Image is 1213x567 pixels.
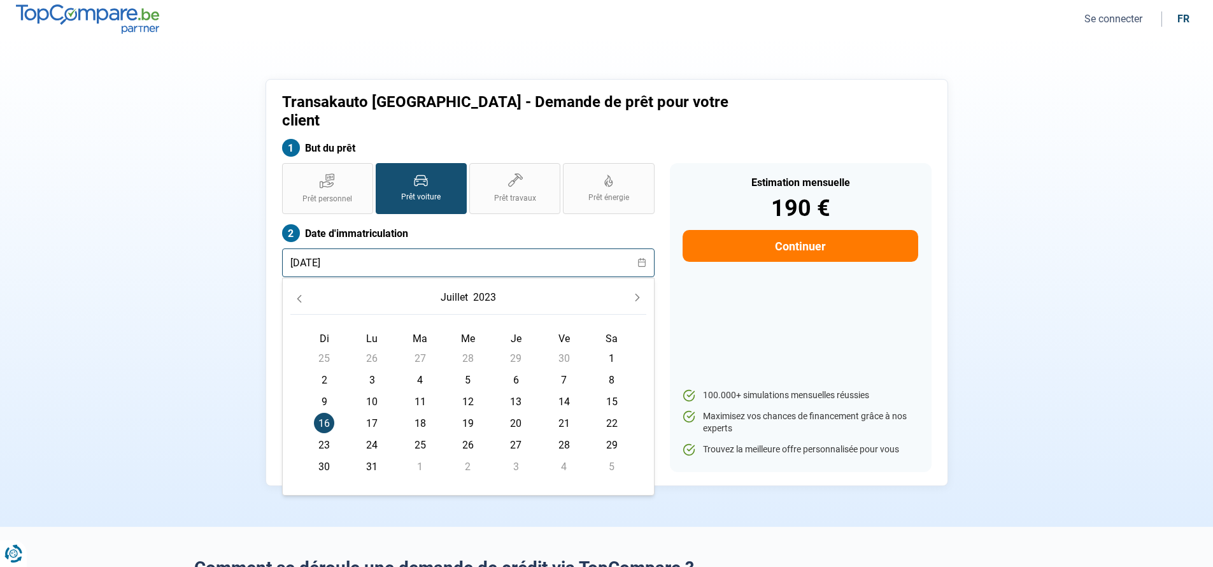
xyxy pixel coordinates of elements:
label: Date d'immatriculation [282,224,655,242]
input: jj/mm/aaaa [282,248,655,277]
span: 5 [458,370,478,390]
span: 1 [410,456,430,477]
span: 22 [602,413,622,433]
td: 2 [301,369,348,391]
td: 4 [540,456,588,477]
span: Prêt personnel [302,194,352,205]
span: 4 [410,370,430,390]
span: 25 [314,348,334,368]
span: 13 [506,391,526,412]
li: Trouvez la meilleure offre personnalisée pour vous [683,443,918,456]
td: 26 [444,434,492,456]
label: But du prêt [282,139,655,157]
span: 20 [506,413,526,433]
td: 28 [540,434,588,456]
div: Choose Date [282,278,655,496]
span: 30 [554,348,574,368]
span: Je [511,333,521,345]
td: 3 [492,456,540,477]
span: 14 [554,391,574,412]
td: 26 [348,347,396,369]
td: 13 [492,391,540,412]
td: 30 [540,347,588,369]
li: Maximisez vos chances de financement grâce à nos experts [683,410,918,435]
td: 28 [444,347,492,369]
img: TopCompare.be [16,4,159,33]
td: 25 [301,347,348,369]
span: 7 [554,370,574,390]
td: 15 [588,391,635,412]
span: 31 [362,456,382,477]
span: 26 [458,434,478,455]
span: 24 [362,434,382,455]
td: 11 [396,391,444,412]
span: 9 [314,391,334,412]
span: 11 [410,391,430,412]
div: Estimation mensuelle [683,178,918,188]
span: Sa [606,333,618,345]
td: 3 [348,369,396,391]
span: 27 [410,348,430,368]
span: 2 [458,456,478,477]
button: Previous Month [290,289,308,306]
td: 29 [492,347,540,369]
span: 3 [506,456,526,477]
span: 17 [362,413,382,433]
td: 27 [492,434,540,456]
button: Se connecter [1081,12,1146,25]
button: Next Month [628,289,646,306]
td: 16 [301,412,348,434]
span: 30 [314,456,334,477]
span: 8 [602,370,622,390]
span: 27 [506,434,526,455]
span: Ve [558,333,570,345]
span: Lu [366,333,378,345]
span: 15 [602,391,622,412]
span: 23 [314,434,334,455]
span: 2 [314,370,334,390]
span: Prêt travaux [494,193,536,204]
td: 23 [301,434,348,456]
span: 19 [458,413,478,433]
td: 4 [396,369,444,391]
div: fr [1177,13,1189,25]
span: 4 [554,456,574,477]
div: 190 € [683,197,918,220]
td: 22 [588,412,635,434]
span: 28 [554,434,574,455]
button: Choose Year [471,286,499,309]
td: 31 [348,456,396,477]
span: 28 [458,348,478,368]
td: 12 [444,391,492,412]
td: 18 [396,412,444,434]
td: 1 [588,347,635,369]
td: 9 [301,391,348,412]
span: 26 [362,348,382,368]
td: 10 [348,391,396,412]
span: 16 [314,413,334,433]
span: Prêt voiture [401,192,441,203]
span: 3 [362,370,382,390]
span: Ma [413,333,427,345]
td: 1 [396,456,444,477]
td: 2 [444,456,492,477]
td: 7 [540,369,588,391]
td: 6 [492,369,540,391]
span: 18 [410,413,430,433]
td: 17 [348,412,396,434]
h1: Transakauto [GEOGRAPHIC_DATA] - Demande de prêt pour votre client [282,93,765,130]
span: Me [461,333,475,345]
td: 30 [301,456,348,477]
button: Continuer [683,230,918,262]
span: 10 [362,391,382,412]
span: 21 [554,413,574,433]
li: 100.000+ simulations mensuelles réussies [683,389,918,402]
button: Choose Month [438,286,471,309]
td: 25 [396,434,444,456]
td: 5 [444,369,492,391]
td: 19 [444,412,492,434]
td: 5 [588,456,635,477]
span: 29 [506,348,526,368]
td: 24 [348,434,396,456]
span: Prêt énergie [588,192,629,203]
